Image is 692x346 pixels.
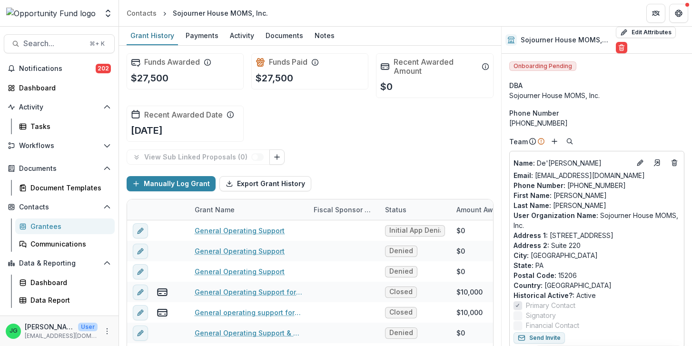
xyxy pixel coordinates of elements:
div: Fiscal Sponsor Name [308,199,379,220]
span: Contacts [19,203,99,211]
button: edit [133,223,148,238]
span: Workflows [19,142,99,150]
button: Open entity switcher [101,4,115,23]
button: More [101,326,113,337]
nav: breadcrumb [123,6,272,20]
p: View Sub Linked Proposals ( 0 ) [144,153,251,161]
span: 202 [96,64,111,73]
span: State : [514,261,534,269]
a: General Operating Support [195,267,285,277]
a: General Operating Support [195,246,285,256]
button: Open Contacts [4,199,115,215]
div: Amount Awarded [451,199,522,220]
p: [STREET_ADDRESS] [514,230,680,240]
button: View Sub Linked Proposals (0) [127,149,270,165]
div: Tasks [30,121,107,131]
button: Partners [646,4,665,23]
button: edit [133,244,148,259]
p: [GEOGRAPHIC_DATA] [514,250,680,260]
p: 15206 [514,270,680,280]
p: PA [514,260,680,270]
a: Grant History [127,27,178,45]
div: Fiscal Sponsor Name [308,205,379,215]
span: Primary Contact [526,300,575,310]
div: Payments [182,29,222,42]
span: User Organization Name : [514,211,598,219]
a: Tasks [15,119,115,134]
button: Notifications202 [4,61,115,76]
a: Contacts [123,6,160,20]
span: Notifications [19,65,96,73]
span: Denied [389,329,413,337]
div: Jake Goodman [10,328,18,334]
a: Activity [226,27,258,45]
p: Team [509,137,528,147]
span: Signatory [526,310,556,320]
a: Dashboard [15,275,115,290]
button: Add [549,136,560,147]
a: Notes [311,27,338,45]
p: [PERSON_NAME] [25,322,74,332]
span: Data & Reporting [19,259,99,267]
a: Payments [182,27,222,45]
div: $10,000 [456,307,483,317]
a: Dashboard [4,80,115,96]
button: Open Documents [4,161,115,176]
div: Sojourner House MOMS, Inc. [173,8,268,18]
div: Status [379,199,451,220]
p: De'[PERSON_NAME] [514,158,631,168]
p: $0 [380,79,393,94]
div: Grantees [30,221,107,231]
a: General operating support for Sojourner House MOMS [195,307,302,317]
p: User [78,323,98,331]
div: Grant Name [189,205,240,215]
div: Sojourner House MOMS, Inc. [509,90,684,100]
button: Open Workflows [4,138,115,153]
span: Search... [23,39,84,48]
span: First Name : [514,191,552,199]
div: $0 [456,226,465,236]
span: Denied [389,267,413,276]
button: Manually Log Grant [127,176,216,191]
button: Delete [616,42,627,53]
button: Edit [634,157,646,168]
a: Document Templates [15,180,115,196]
button: Get Help [669,4,688,23]
button: view-payments [157,307,168,318]
div: Data Report [30,295,107,305]
button: Deletes [669,157,680,168]
button: Open Activity [4,99,115,115]
span: Historical Active? : [514,291,574,299]
span: Address 1 : [514,231,548,239]
a: General Operating Support & Charity Care [195,328,302,338]
div: $0 [456,246,465,256]
button: Send Invite [514,332,565,344]
div: [PHONE_NUMBER] [509,118,684,128]
h2: Sojourner House MOMS, Inc. [521,36,612,44]
button: Edit Attributes [616,27,676,38]
p: [PERSON_NAME] [514,190,680,200]
div: Grant Name [189,199,308,220]
span: Onboarding Pending [509,61,576,71]
p: [EMAIL_ADDRESS][DOMAIN_NAME] [25,332,98,340]
span: Last Name : [514,201,551,209]
button: view-payments [157,287,168,298]
h2: Funds Paid [269,58,307,67]
span: DBA [509,80,523,90]
div: Status [379,205,412,215]
div: Dashboard [19,83,107,93]
span: Initial App Denial [389,227,441,235]
div: $10,000 [456,287,483,297]
a: General Operating Support [195,226,285,236]
h2: Recent Awarded Date [144,110,223,119]
div: Notes [311,29,338,42]
p: Sojourner House MOMS, Inc. [514,210,680,230]
div: Contacts [127,8,157,18]
p: [GEOGRAPHIC_DATA] [514,280,680,290]
div: $0 [456,328,465,338]
div: Document Templates [30,183,107,193]
button: Export Grant History [219,176,311,191]
a: Documents [262,27,307,45]
span: Closed [389,308,413,316]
